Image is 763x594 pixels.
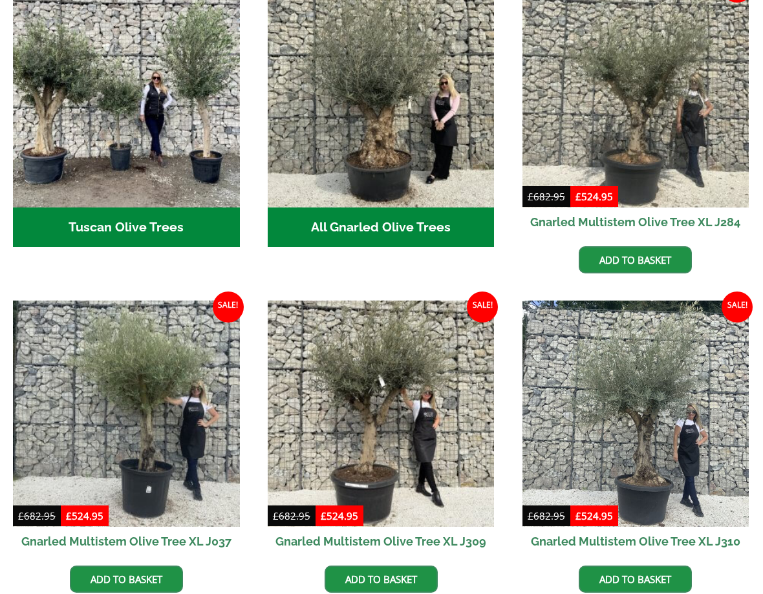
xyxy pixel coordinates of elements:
[528,509,533,522] span: £
[579,566,692,593] a: Add to basket: “Gnarled Multistem Olive Tree XL J310”
[66,509,103,522] bdi: 524.95
[575,190,613,203] bdi: 524.95
[528,190,533,203] span: £
[522,207,749,237] h2: Gnarled Multistem Olive Tree XL J284
[579,246,692,273] a: Add to basket: “Gnarled Multistem Olive Tree XL J284”
[70,566,183,593] a: Add to basket: “Gnarled Multistem Olive Tree XL J037”
[13,207,240,248] h2: Tuscan Olive Trees
[321,509,358,522] bdi: 524.95
[575,509,581,522] span: £
[13,527,240,556] h2: Gnarled Multistem Olive Tree XL J037
[268,527,495,556] h2: Gnarled Multistem Olive Tree XL J309
[325,566,438,593] a: Add to basket: “Gnarled Multistem Olive Tree XL J309”
[273,509,279,522] span: £
[522,527,749,556] h2: Gnarled Multistem Olive Tree XL J310
[18,509,56,522] bdi: 682.95
[321,509,327,522] span: £
[722,292,753,323] span: Sale!
[575,509,613,522] bdi: 524.95
[18,509,24,522] span: £
[13,301,240,557] a: Sale! Gnarled Multistem Olive Tree XL J037
[522,301,749,557] a: Sale! Gnarled Multistem Olive Tree XL J310
[467,292,498,323] span: Sale!
[268,207,495,248] h2: All Gnarled Olive Trees
[268,301,495,557] a: Sale! Gnarled Multistem Olive Tree XL J309
[522,301,749,527] img: Gnarled Multistem Olive Tree XL J310
[213,292,244,323] span: Sale!
[575,190,581,203] span: £
[528,190,565,203] bdi: 682.95
[528,509,565,522] bdi: 682.95
[66,509,72,522] span: £
[13,301,240,527] img: Gnarled Multistem Olive Tree XL J037
[268,301,495,527] img: Gnarled Multistem Olive Tree XL J309
[273,509,310,522] bdi: 682.95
